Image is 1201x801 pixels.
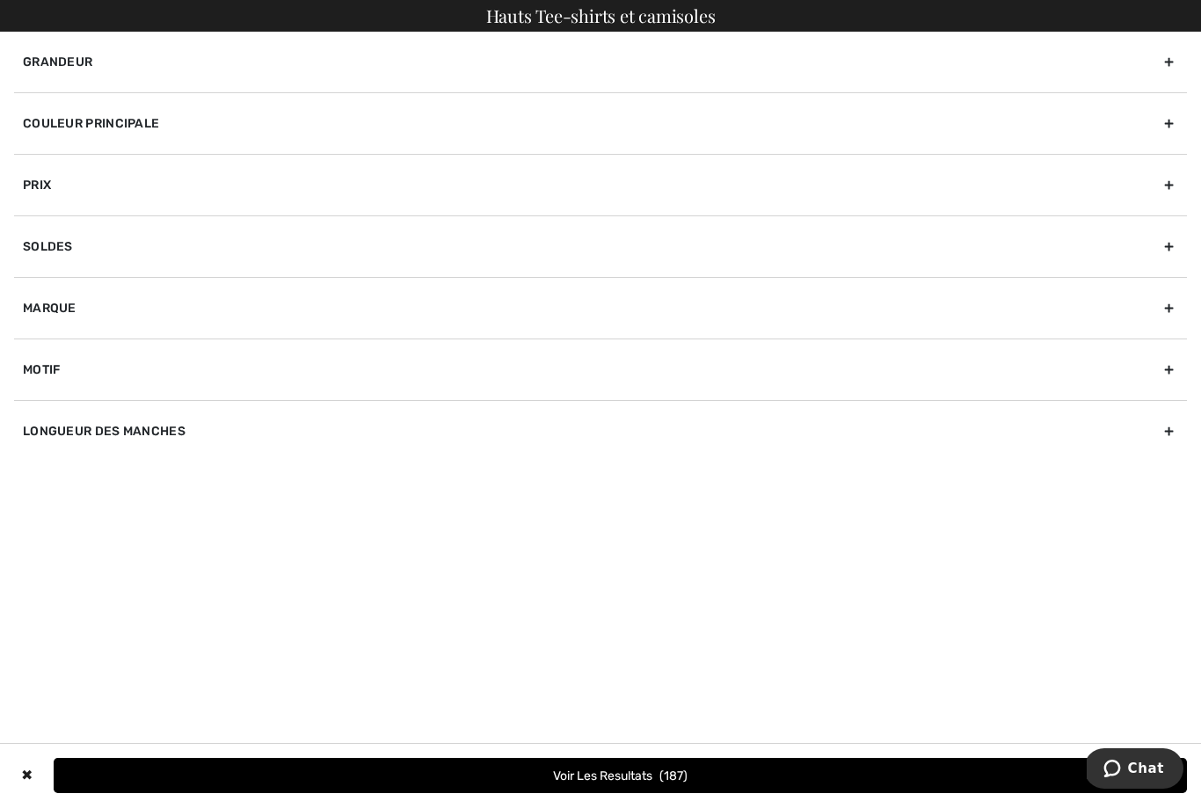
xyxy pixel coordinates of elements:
div: Prix [14,154,1187,215]
div: Grandeur [14,32,1187,92]
span: 187 [659,768,688,783]
div: Longueur des manches [14,400,1187,462]
div: ✖ [14,758,40,793]
div: Soldes [14,215,1187,277]
iframe: Ouvre un widget dans lequel vous pouvez chatter avec l’un de nos agents [1087,748,1183,792]
div: Motif [14,339,1187,400]
button: Voir les resultats187 [54,758,1187,793]
div: Marque [14,277,1187,339]
div: Couleur Principale [14,92,1187,154]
